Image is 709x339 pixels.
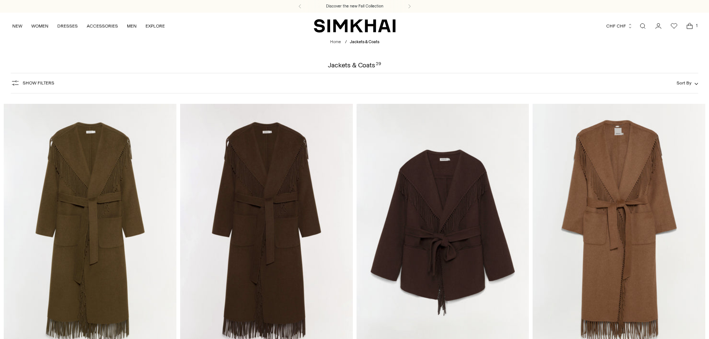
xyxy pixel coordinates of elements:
button: Show Filters [11,77,54,89]
span: Sort By [677,80,692,86]
a: Go to the account page [651,19,666,33]
a: Open search modal [635,19,650,33]
span: Show Filters [23,80,54,86]
a: EXPLORE [146,18,165,34]
a: Home [330,39,341,44]
a: MEN [127,18,137,34]
span: 1 [693,22,700,29]
a: Wishlist [667,19,681,33]
a: Open cart modal [682,19,697,33]
a: DRESSES [57,18,78,34]
span: Jackets & Coats [350,39,379,44]
a: WOMEN [31,18,48,34]
button: Sort By [677,79,698,87]
button: CHF CHF [606,18,633,34]
a: ACCESSORIES [87,18,118,34]
nav: breadcrumbs [330,39,379,45]
div: 29 [376,62,381,68]
a: Discover the new Fall Collection [326,3,383,9]
div: / [345,39,347,45]
a: SIMKHAI [314,19,396,33]
a: NEW [12,18,22,34]
h1: Jackets & Coats [328,62,381,68]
